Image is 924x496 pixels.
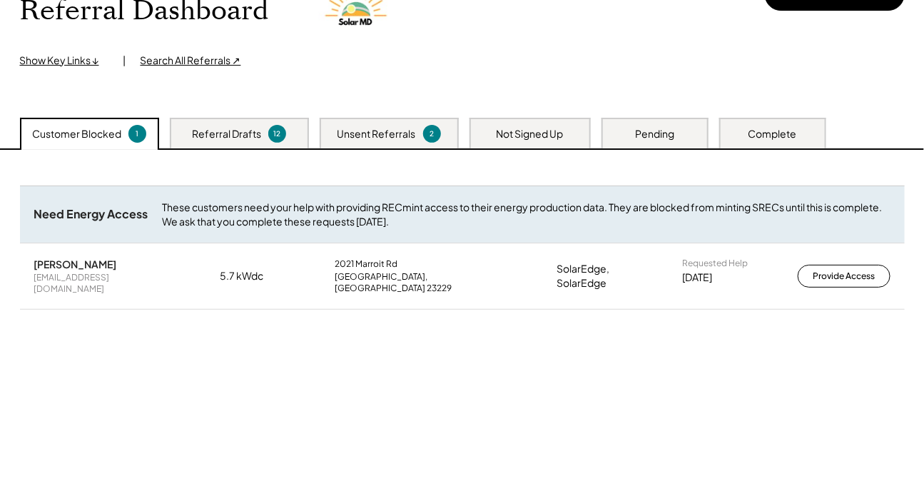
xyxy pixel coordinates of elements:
[163,201,890,228] div: These customers need your help with providing RECmint access to their energy production data. The...
[635,127,674,141] div: Pending
[34,258,163,270] div: [PERSON_NAME]
[425,128,439,139] div: 2
[798,265,890,288] button: Provide Access
[748,127,797,141] div: Complete
[683,258,748,269] div: Requested Help
[34,272,177,294] div: [EMAIL_ADDRESS][DOMAIN_NAME]
[131,128,144,139] div: 1
[141,54,241,68] div: Search All Referrals ↗
[32,127,121,141] div: Customer Blocked
[497,127,564,141] div: Not Signed Up
[270,128,284,139] div: 12
[683,270,713,285] div: [DATE]
[335,258,514,270] div: 2021 Marroit Rd
[220,269,292,283] div: 5.7 kWdc
[337,127,416,141] div: Unsent Referrals
[20,54,109,68] div: Show Key Links ↓
[192,127,261,141] div: Referral Drafts
[123,54,126,68] div: |
[335,271,514,293] div: [GEOGRAPHIC_DATA], [GEOGRAPHIC_DATA] 23229
[34,207,148,222] div: Need Energy Access
[557,262,639,290] div: SolarEdge, SolarEdge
